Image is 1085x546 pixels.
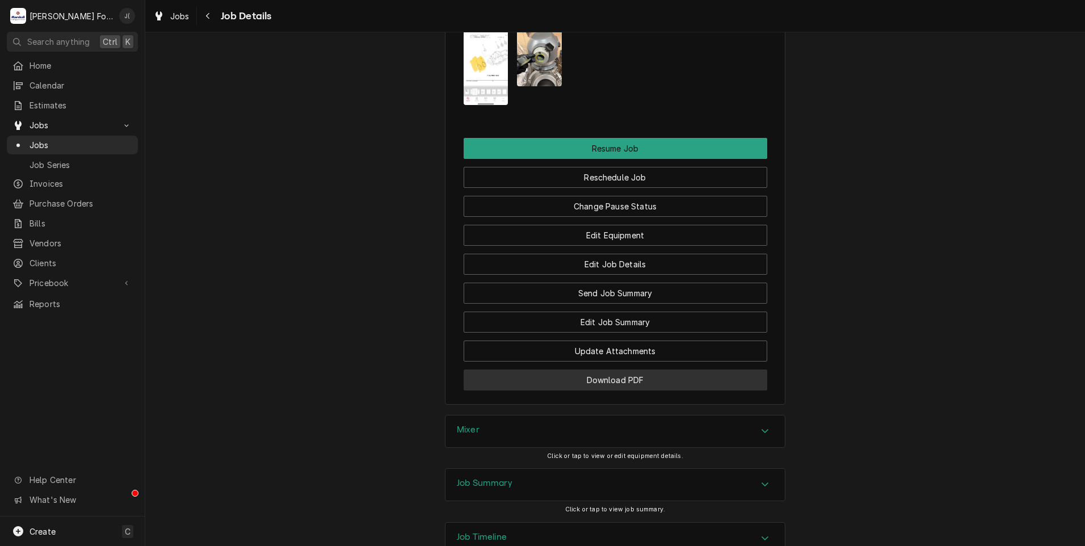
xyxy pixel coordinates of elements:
button: Update Attachments [464,341,767,362]
span: Invoices [30,178,132,190]
a: Clients [7,254,138,272]
img: wVPUZIcCTzm03XAs1odx [517,27,562,86]
a: Jobs [7,136,138,154]
span: K [125,36,131,48]
span: Clients [30,257,132,269]
div: J( [119,8,135,24]
h3: Job Summary [457,478,512,489]
span: C [125,526,131,537]
div: Button Group Row [464,304,767,333]
a: Calendar [7,76,138,95]
img: IYSLYsnrQtadqSagXR9k [464,8,508,105]
span: Calendar [30,79,132,91]
span: Bills [30,217,132,229]
div: Accordion Header [445,415,785,447]
div: M [10,8,26,24]
span: Click or tap to view or edit equipment details. [547,452,683,460]
span: Estimates [30,99,132,111]
a: Reports [7,295,138,313]
div: Button Group Row [464,333,767,362]
a: Home [7,56,138,75]
button: Send Job Summary [464,283,767,304]
div: Mixer [445,415,785,448]
span: Job Series [30,159,132,171]
a: Estimates [7,96,138,115]
span: Pricebook [30,277,115,289]
div: Button Group Row [464,275,767,304]
a: Go to Pricebook [7,274,138,292]
div: Button Group Row [464,159,767,188]
span: What's New [30,494,131,506]
button: Accordion Details Expand Trigger [445,415,785,447]
div: Button Group Row [464,362,767,390]
button: Change Pause Status [464,196,767,217]
button: Download PDF [464,369,767,390]
span: Job Details [217,9,272,24]
a: Go to What's New [7,490,138,509]
div: Jeff Debigare (109)'s Avatar [119,8,135,24]
div: Accordion Header [445,469,785,501]
span: Create [30,527,56,536]
a: Jobs [149,7,194,26]
div: Button Group Row [464,217,767,246]
span: Click or tap to view job summary. [565,506,665,513]
span: Jobs [30,139,132,151]
div: Marshall Food Equipment Service's Avatar [10,8,26,24]
a: Job Series [7,156,138,174]
h3: Mixer [457,425,480,435]
div: Job Summary [445,468,785,501]
button: Reschedule Job [464,167,767,188]
a: Bills [7,214,138,233]
div: Button Group [464,138,767,390]
a: Go to Help Center [7,471,138,489]
button: Navigate back [199,7,217,25]
a: Invoices [7,174,138,193]
button: Search anythingCtrlK [7,32,138,52]
span: Purchase Orders [30,198,132,209]
span: Reports [30,298,132,310]
div: [PERSON_NAME] Food Equipment Service [30,10,113,22]
div: Button Group Row [464,246,767,275]
a: Vendors [7,234,138,253]
div: Button Group Row [464,188,767,217]
button: Edit Job Details [464,254,767,275]
span: Ctrl [103,36,117,48]
span: Help Center [30,474,131,486]
a: Purchase Orders [7,194,138,213]
a: Go to Jobs [7,116,138,135]
h3: Job Timeline [457,532,507,543]
button: Edit Equipment [464,225,767,246]
button: Accordion Details Expand Trigger [445,469,785,501]
span: Home [30,60,132,72]
button: Edit Job Summary [464,312,767,333]
button: Resume Job [464,138,767,159]
span: Jobs [30,119,115,131]
span: Vendors [30,237,132,249]
span: Search anything [27,36,90,48]
div: Button Group Row [464,138,767,159]
span: Jobs [170,10,190,22]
